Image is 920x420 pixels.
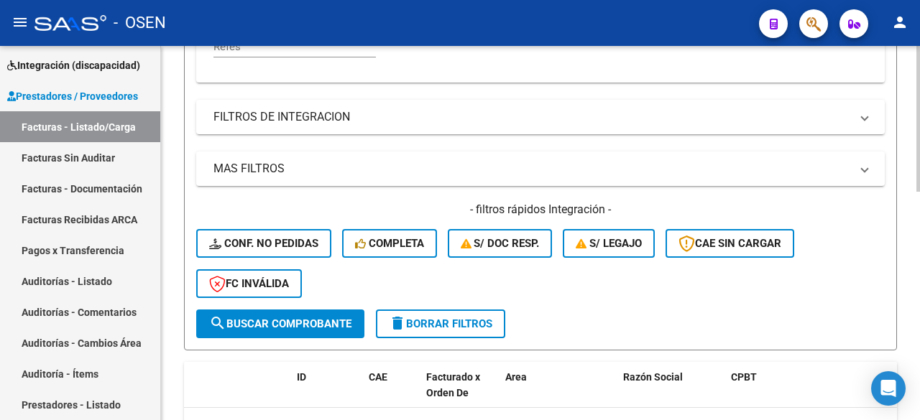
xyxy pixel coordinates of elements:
[196,229,331,258] button: Conf. no pedidas
[891,14,908,31] mat-icon: person
[871,371,906,406] div: Open Intercom Messenger
[342,229,437,258] button: Completa
[196,151,885,186] mat-expansion-panel-header: MAS FILTROS
[11,14,29,31] mat-icon: menu
[731,371,757,383] span: CPBT
[563,229,655,258] button: S/ legajo
[7,88,138,104] span: Prestadores / Proveedores
[213,109,850,125] mat-panel-title: FILTROS DE INTEGRACION
[196,269,302,298] button: FC Inválida
[448,229,553,258] button: S/ Doc Resp.
[209,277,289,290] span: FC Inválida
[666,229,794,258] button: CAE SIN CARGAR
[209,314,226,332] mat-icon: search
[114,7,166,39] span: - OSEN
[678,237,781,250] span: CAE SIN CARGAR
[426,371,480,399] span: Facturado x Orden De
[389,314,406,332] mat-icon: delete
[209,317,351,330] span: Buscar Comprobante
[623,371,683,383] span: Razón Social
[369,371,387,383] span: CAE
[576,237,642,250] span: S/ legajo
[7,57,140,73] span: Integración (discapacidad)
[196,100,885,134] mat-expansion-panel-header: FILTROS DE INTEGRACION
[505,371,527,383] span: Area
[213,161,850,177] mat-panel-title: MAS FILTROS
[196,309,364,338] button: Buscar Comprobante
[376,309,505,338] button: Borrar Filtros
[297,371,306,383] span: ID
[209,237,318,250] span: Conf. no pedidas
[389,317,492,330] span: Borrar Filtros
[461,237,540,250] span: S/ Doc Resp.
[355,237,424,250] span: Completa
[196,202,885,218] h4: - filtros rápidos Integración -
